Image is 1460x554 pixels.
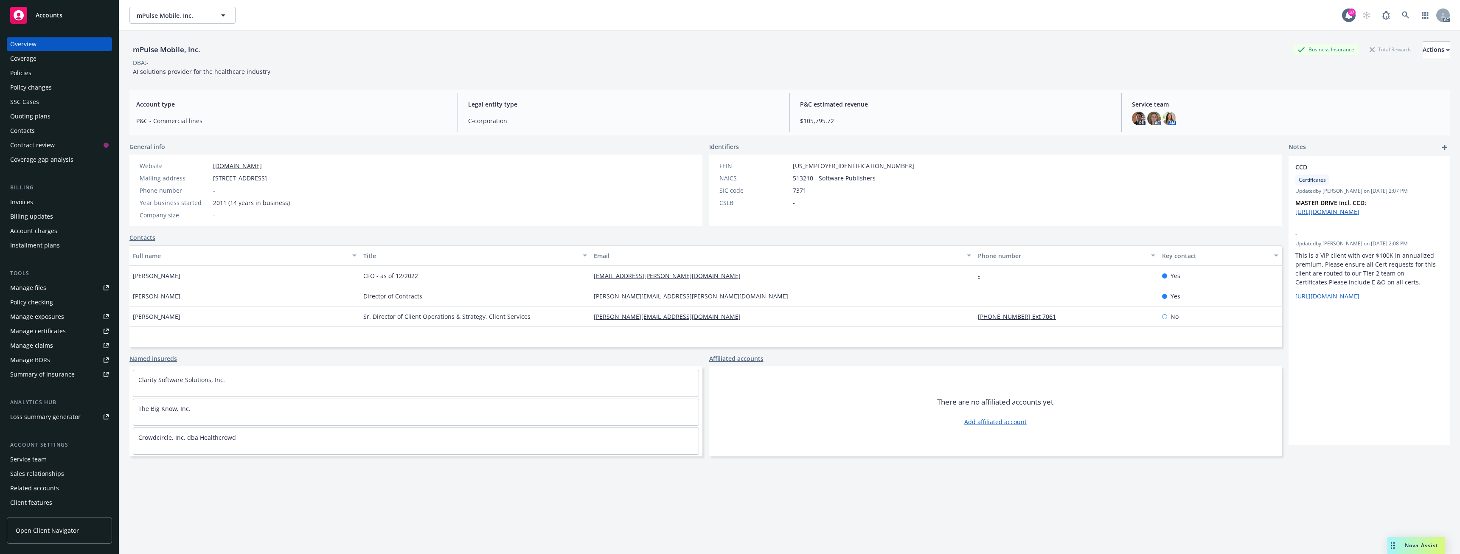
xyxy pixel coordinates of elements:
div: 37 [1348,8,1356,16]
span: [PERSON_NAME] [133,271,180,280]
img: photo [1132,112,1146,125]
a: Contacts [7,124,112,138]
span: Open Client Navigator [16,526,79,535]
a: Policy changes [7,81,112,94]
div: Policy changes [10,81,52,94]
button: Phone number [974,245,1159,266]
button: Key contact [1159,245,1282,266]
a: Coverage gap analysis [7,153,112,166]
a: Affiliated accounts [709,354,764,363]
span: Director of Contracts [363,292,422,301]
div: CSLB [719,198,789,207]
div: Manage BORs [10,353,50,367]
div: -Updatedby [PERSON_NAME] on [DATE] 2:08 PMThis is a VIP client with over $100K in annualized prem... [1289,223,1450,307]
div: Installment plans [10,239,60,252]
a: Contract review [7,138,112,152]
div: Account charges [10,224,57,238]
span: There are no affiliated accounts yet [937,397,1053,407]
span: - [213,211,215,219]
a: - [978,292,987,300]
a: [URL][DOMAIN_NAME] [1295,208,1359,216]
span: Legal entity type [468,100,779,109]
div: FEIN [719,161,789,170]
div: Total Rewards [1365,44,1416,55]
div: Coverage [10,52,36,65]
a: Search [1397,7,1414,24]
button: Nova Assist [1387,537,1445,554]
div: Related accounts [10,481,59,495]
div: Manage certificates [10,324,66,338]
a: [EMAIL_ADDRESS][PERSON_NAME][DOMAIN_NAME] [594,272,747,280]
a: Manage files [7,281,112,295]
span: [PERSON_NAME] [133,312,180,321]
span: Updated by [PERSON_NAME] on [DATE] 2:07 PM [1295,187,1443,195]
a: [URL][DOMAIN_NAME] [1295,292,1359,300]
div: Contacts [10,124,35,138]
div: SIC code [719,186,789,195]
div: Invoices [10,195,33,209]
div: Manage files [10,281,46,295]
p: This is a VIP client with over $100K in annualized premium. Please ensure all Cert requests for t... [1295,251,1443,287]
a: - [978,272,987,280]
span: Yes [1171,271,1180,280]
a: add [1440,142,1450,152]
a: Policy checking [7,295,112,309]
span: Notes [1289,142,1306,152]
span: $105,795.72 [800,116,1111,125]
div: Summary of insurance [10,368,75,381]
div: Mailing address [140,174,210,183]
div: Billing [7,183,112,192]
a: Crowdcircle, Inc. dba Healthcrowd [138,433,236,442]
span: General info [129,142,165,151]
div: NAICS [719,174,789,183]
span: 2011 (14 years in business) [213,198,290,207]
span: Updated by [PERSON_NAME] on [DATE] 2:08 PM [1295,240,1443,247]
div: Actions [1423,42,1450,58]
div: Website [140,161,210,170]
span: [PERSON_NAME] [133,292,180,301]
div: Year business started [140,198,210,207]
span: Identifiers [709,142,739,151]
div: Business Insurance [1293,44,1359,55]
button: Title [360,245,590,266]
a: Invoices [7,195,112,209]
div: Loss summary generator [10,410,81,424]
a: Manage BORs [7,353,112,367]
button: mPulse Mobile, Inc. [129,7,236,24]
span: [STREET_ADDRESS] [213,174,267,183]
div: Phone number [978,251,1146,260]
div: Quoting plans [10,110,51,123]
div: Overview [10,37,36,51]
a: Overview [7,37,112,51]
span: - [793,198,795,207]
a: Clarity Software Solutions, Inc. [138,376,225,384]
span: mPulse Mobile, Inc. [137,11,210,20]
div: Manage exposures [10,310,64,323]
a: The Big Know, Inc. [138,405,191,413]
button: Full name [129,245,360,266]
a: Switch app [1417,7,1434,24]
div: Email [594,251,962,260]
span: - [1295,230,1421,239]
span: 7371 [793,186,806,195]
span: - [213,186,215,195]
div: Manage claims [10,339,53,352]
div: Company size [140,211,210,219]
div: Full name [133,251,347,260]
a: Sales relationships [7,467,112,481]
span: Account type [136,100,447,109]
strong: MASTER DRIVE Incl. CCD: [1295,199,1366,207]
a: Contacts [129,233,155,242]
span: Sr. Director of Client Operations & Strategy, Client Services [363,312,531,321]
div: SSC Cases [10,95,39,109]
a: Manage claims [7,339,112,352]
a: Quoting plans [7,110,112,123]
a: Add affiliated account [964,417,1027,426]
div: Title [363,251,578,260]
div: Billing updates [10,210,53,223]
div: Phone number [140,186,210,195]
a: Manage exposures [7,310,112,323]
span: No [1171,312,1179,321]
span: AI solutions provider for the healthcare industry [133,67,270,76]
a: Policies [7,66,112,80]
